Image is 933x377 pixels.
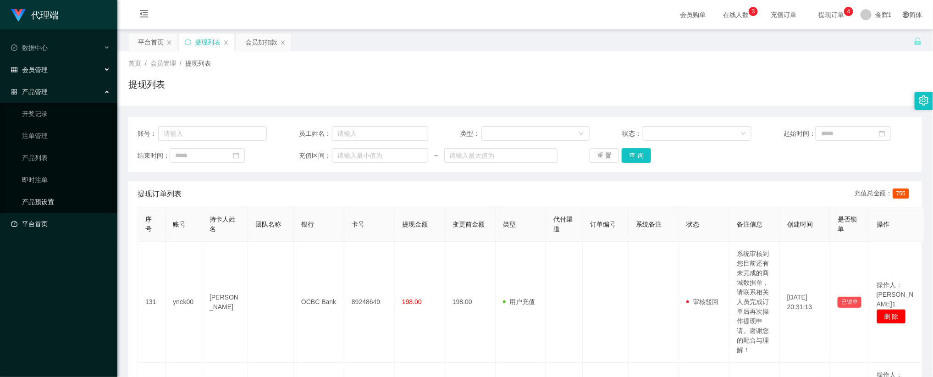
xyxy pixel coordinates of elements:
span: 755 [893,188,909,199]
span: / [180,60,182,67]
span: 类型： [461,129,481,139]
span: 结束时间： [138,151,170,161]
button: 重 置 [590,148,619,163]
span: 198.00 [402,298,422,305]
span: 状态 [686,221,699,228]
i: 图标: close [280,40,286,45]
span: 订单编号 [590,221,616,228]
i: 图标: down [740,131,746,137]
span: / [145,60,147,67]
span: 审核驳回 [686,298,718,305]
div: 会员加扣款 [245,33,277,51]
span: 员工姓名： [299,129,332,139]
input: 请输入最大值为 [444,148,558,163]
span: 团队名称 [255,221,281,228]
span: 账号 [173,221,186,228]
td: 系统审核到您目前还有未完成的商城数据单，请联系相关人员完成订单后再次操作提现申请。谢谢您的配合与理解！ [729,242,780,363]
button: 删 除 [877,309,906,324]
span: 操作人：[PERSON_NAME]1 [877,281,914,308]
h1: 提现列表 [128,78,165,91]
i: 图标: calendar [879,130,885,137]
input: 请输入 [332,126,428,141]
i: 图标: calendar [233,152,239,159]
button: 已锁单 [838,297,861,308]
i: 图标: check-circle-o [11,44,17,51]
img: logo.9652507e.png [11,9,26,22]
td: 131 [138,242,166,363]
span: 提现订单列表 [138,188,182,200]
i: 图标: down [579,131,584,137]
span: 操作 [877,221,889,228]
p: 3 [752,7,755,16]
i: 图标: setting [919,95,929,105]
span: 数据中心 [11,44,48,51]
span: 卡号 [352,221,364,228]
a: 产品列表 [22,149,110,167]
button: 查 询 [622,148,651,163]
a: 开奖记录 [22,105,110,123]
a: 注单管理 [22,127,110,145]
sup: 4 [844,7,853,16]
span: 序号 [145,216,152,233]
i: 图标: unlock [914,37,922,45]
div: 平台首页 [138,33,164,51]
span: 会员管理 [150,60,176,67]
span: 持卡人姓名 [210,216,235,233]
span: 代付渠道 [553,216,573,233]
i: 图标: appstore-o [11,89,17,95]
td: [PERSON_NAME] [202,242,248,363]
span: 银行 [301,221,314,228]
a: 即时注单 [22,171,110,189]
span: 用户充值 [503,298,535,305]
i: 图标: sync [185,39,191,45]
td: OCBC Bank [294,242,344,363]
span: 起始时间： [784,129,816,139]
span: 类型 [503,221,516,228]
span: 提现金额 [402,221,428,228]
a: 产品预设置 [22,193,110,211]
i: 图标: close [223,40,229,45]
td: 89248649 [344,242,395,363]
input: 请输入 [158,126,267,141]
span: 会员管理 [11,66,48,73]
span: 提现订单 [814,11,849,18]
span: 充值区间： [299,151,332,161]
span: 账号： [138,129,158,139]
td: ynek00 [166,242,202,363]
i: 图标: table [11,67,17,73]
span: 状态： [622,129,643,139]
a: 代理端 [11,11,59,18]
span: 首页 [128,60,141,67]
div: 提现列表 [195,33,221,51]
input: 请输入最小值为 [332,148,428,163]
p: 4 [847,7,850,16]
i: 图标: global [903,11,909,18]
td: [DATE] 20:31:13 [780,242,830,363]
span: 在线人数 [718,11,753,18]
span: 是否锁单 [838,216,857,233]
a: 图标: dashboard平台首页 [11,215,110,233]
span: 创建时间 [787,221,813,228]
span: 提现列表 [185,60,211,67]
div: 充值总金额： [854,188,913,200]
span: 备注信息 [737,221,762,228]
span: 充值订单 [766,11,801,18]
span: 系统备注 [636,221,662,228]
td: 198.00 [445,242,496,363]
span: 变更前金额 [453,221,485,228]
span: ~ [428,151,444,161]
i: 图标: menu-fold [128,0,160,30]
sup: 3 [749,7,758,16]
span: 产品管理 [11,88,48,95]
h1: 代理端 [31,0,59,30]
i: 图标: close [166,40,172,45]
